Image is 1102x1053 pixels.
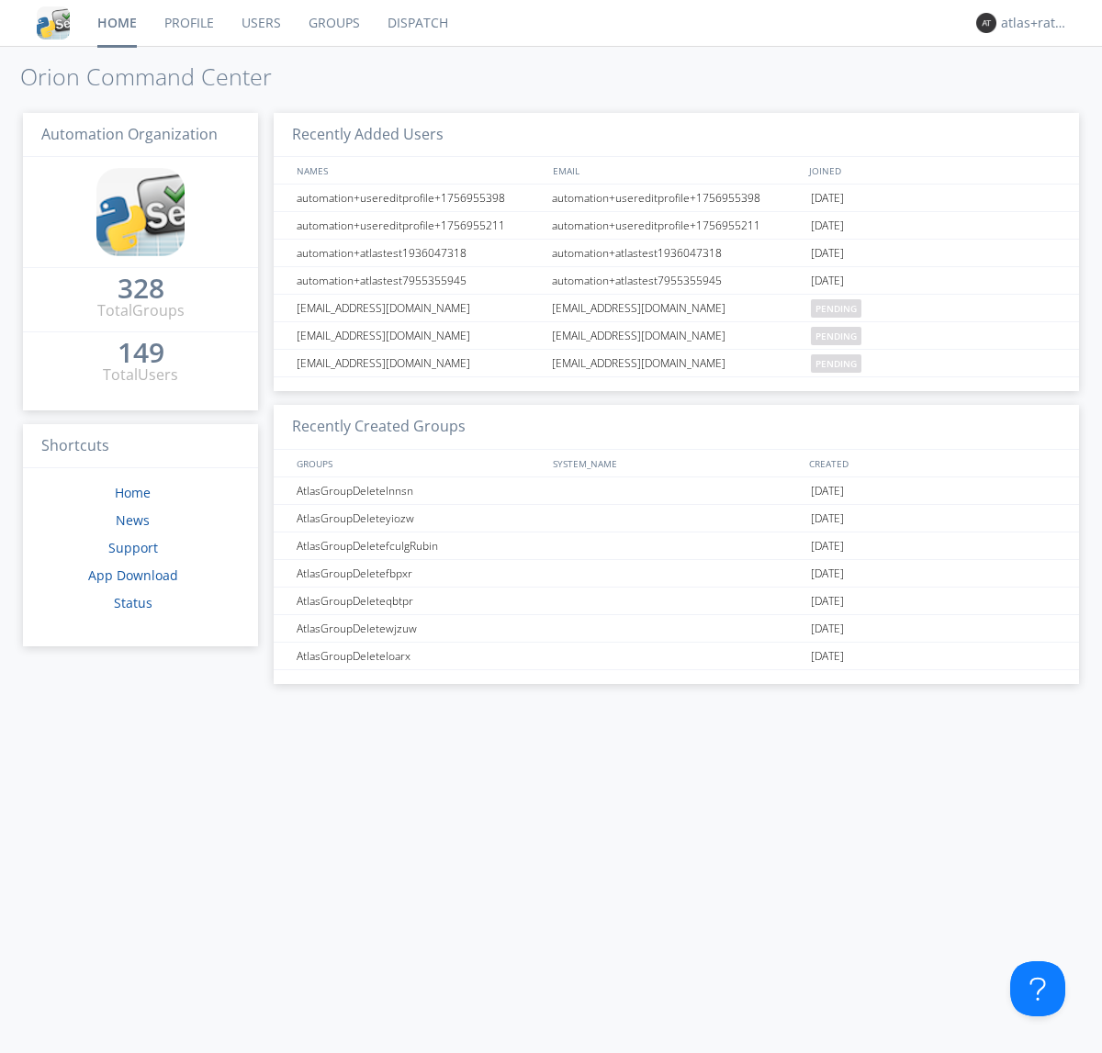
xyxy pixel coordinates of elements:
[274,267,1079,295] a: automation+atlastest7955355945automation+atlastest7955355945[DATE]
[274,477,1079,505] a: AtlasGroupDeletelnnsn[DATE]
[274,295,1079,322] a: [EMAIL_ADDRESS][DOMAIN_NAME][EMAIL_ADDRESS][DOMAIN_NAME]pending
[547,267,806,294] div: automation+atlastest7955355945
[114,594,152,611] a: Status
[547,350,806,376] div: [EMAIL_ADDRESS][DOMAIN_NAME]
[547,240,806,266] div: automation+atlastest1936047318
[811,477,844,505] span: [DATE]
[811,299,861,318] span: pending
[23,424,258,469] h3: Shortcuts
[547,295,806,321] div: [EMAIL_ADDRESS][DOMAIN_NAME]
[292,295,546,321] div: [EMAIL_ADDRESS][DOMAIN_NAME]
[804,450,1062,476] div: CREATED
[96,168,185,256] img: cddb5a64eb264b2086981ab96f4c1ba7
[292,505,546,532] div: AtlasGroupDeleteyiozw
[292,643,546,669] div: AtlasGroupDeleteloarx
[547,322,806,349] div: [EMAIL_ADDRESS][DOMAIN_NAME]
[41,124,218,144] span: Automation Organization
[811,505,844,532] span: [DATE]
[118,279,164,297] div: 328
[811,212,844,240] span: [DATE]
[274,113,1079,158] h3: Recently Added Users
[811,588,844,615] span: [DATE]
[811,354,861,373] span: pending
[1001,14,1070,32] div: atlas+ratelimit
[88,566,178,584] a: App Download
[292,157,544,184] div: NAMES
[274,405,1079,450] h3: Recently Created Groups
[292,477,546,504] div: AtlasGroupDeletelnnsn
[292,350,546,376] div: [EMAIL_ADDRESS][DOMAIN_NAME]
[118,343,164,364] a: 149
[274,212,1079,240] a: automation+usereditprofile+1756955211automation+usereditprofile+1756955211[DATE]
[811,185,844,212] span: [DATE]
[274,560,1079,588] a: AtlasGroupDeletefbpxr[DATE]
[116,511,150,529] a: News
[292,267,546,294] div: automation+atlastest7955355945
[548,450,804,476] div: SYSTEM_NAME
[547,185,806,211] div: automation+usereditprofile+1756955398
[811,240,844,267] span: [DATE]
[274,240,1079,267] a: automation+atlastest1936047318automation+atlastest1936047318[DATE]
[292,322,546,349] div: [EMAIL_ADDRESS][DOMAIN_NAME]
[274,185,1079,212] a: automation+usereditprofile+1756955398automation+usereditprofile+1756955398[DATE]
[103,364,178,386] div: Total Users
[811,327,861,345] span: pending
[811,643,844,670] span: [DATE]
[1010,961,1065,1016] iframe: Toggle Customer Support
[548,157,804,184] div: EMAIL
[274,532,1079,560] a: AtlasGroupDeletefculgRubin[DATE]
[118,279,164,300] a: 328
[292,240,546,266] div: automation+atlastest1936047318
[292,588,546,614] div: AtlasGroupDeleteqbtpr
[274,615,1079,643] a: AtlasGroupDeletewjzuw[DATE]
[804,157,1062,184] div: JOINED
[115,484,151,501] a: Home
[292,185,546,211] div: automation+usereditprofile+1756955398
[292,560,546,587] div: AtlasGroupDeletefbpxr
[118,343,164,362] div: 149
[108,539,158,556] a: Support
[274,588,1079,615] a: AtlasGroupDeleteqbtpr[DATE]
[37,6,70,39] img: cddb5a64eb264b2086981ab96f4c1ba7
[811,560,844,588] span: [DATE]
[292,532,546,559] div: AtlasGroupDeletefculgRubin
[292,615,546,642] div: AtlasGroupDeletewjzuw
[811,532,844,560] span: [DATE]
[274,350,1079,377] a: [EMAIL_ADDRESS][DOMAIN_NAME][EMAIL_ADDRESS][DOMAIN_NAME]pending
[811,615,844,643] span: [DATE]
[274,643,1079,670] a: AtlasGroupDeleteloarx[DATE]
[976,13,996,33] img: 373638.png
[274,505,1079,532] a: AtlasGroupDeleteyiozw[DATE]
[811,267,844,295] span: [DATE]
[97,300,185,321] div: Total Groups
[292,450,544,476] div: GROUPS
[292,212,546,239] div: automation+usereditprofile+1756955211
[547,212,806,239] div: automation+usereditprofile+1756955211
[274,322,1079,350] a: [EMAIL_ADDRESS][DOMAIN_NAME][EMAIL_ADDRESS][DOMAIN_NAME]pending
